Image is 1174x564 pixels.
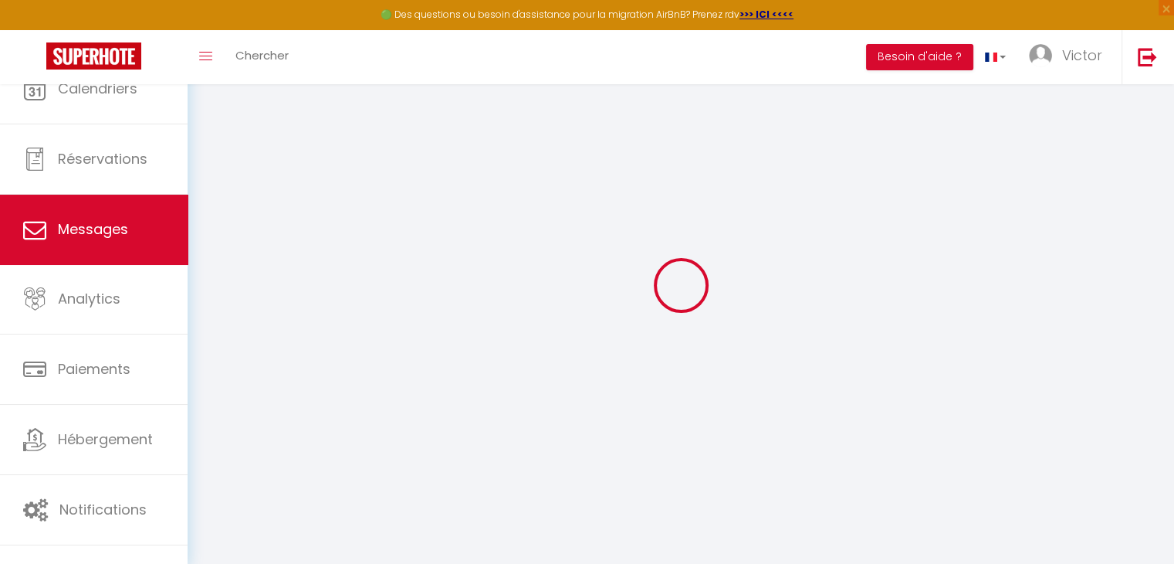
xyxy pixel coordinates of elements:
[58,430,153,449] span: Hébergement
[739,8,793,21] a: >>> ICI <<<<
[58,289,120,308] span: Analytics
[46,42,141,70] img: Super Booking
[224,30,300,84] a: Chercher
[1017,30,1122,84] a: ... Victor
[235,47,289,63] span: Chercher
[1138,47,1157,66] img: logout
[59,500,147,519] span: Notifications
[58,79,137,98] span: Calendriers
[58,219,128,239] span: Messages
[58,359,130,379] span: Paiements
[58,149,147,168] span: Réservations
[1029,44,1052,67] img: ...
[1062,46,1102,65] span: Victor
[866,44,973,70] button: Besoin d'aide ?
